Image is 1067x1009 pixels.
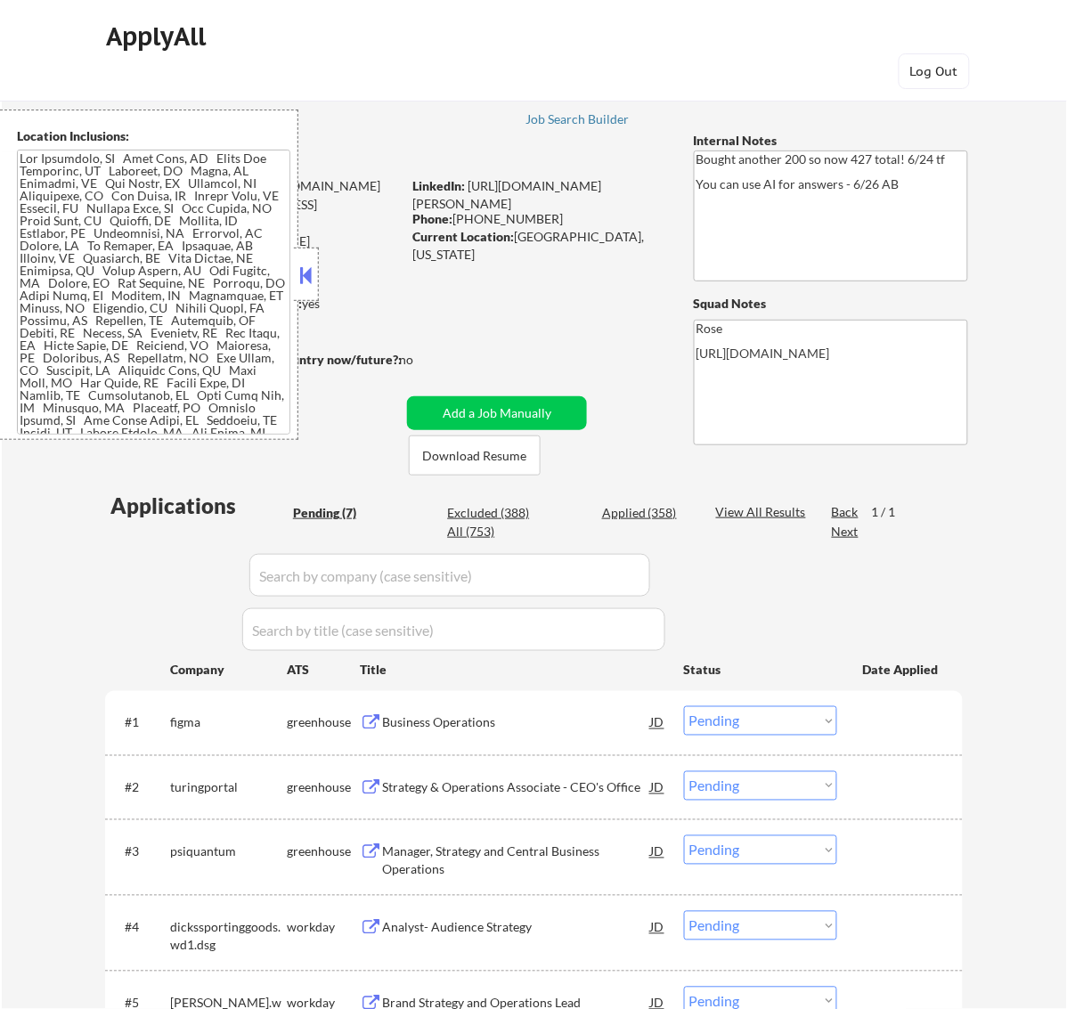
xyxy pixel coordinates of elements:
div: Company [170,661,287,679]
div: Applications [110,495,287,517]
div: greenhouse [287,714,360,732]
a: [URL][DOMAIN_NAME][PERSON_NAME] [412,178,601,211]
a: Job Search Builder [525,112,630,130]
input: Search by company (case sensitive) [249,554,650,597]
div: Applied (358) [602,504,691,522]
div: #2 [125,779,156,797]
div: turingportal [170,779,287,797]
strong: Current Location: [412,229,514,244]
div: #1 [125,714,156,732]
div: Squad Notes [694,295,968,313]
div: 1 / 1 [872,503,913,521]
div: no [399,351,450,369]
div: JD [649,911,667,943]
div: Status [684,653,837,685]
div: JD [649,835,667,867]
div: Back [832,503,860,521]
div: [PHONE_NUMBER] [412,210,664,228]
div: Job Search Builder [525,113,630,126]
div: JD [649,771,667,803]
button: Add a Job Manually [407,396,587,430]
div: ApplyAll [106,21,211,52]
strong: Phone: [412,211,452,226]
div: psiquantum [170,843,287,861]
div: Business Operations [382,714,651,732]
div: #4 [125,919,156,937]
div: ATS [287,661,360,679]
div: Manager, Strategy and Central Business Operations [382,843,651,878]
div: Pending (7) [293,504,382,522]
div: Excluded (388) [447,504,536,522]
div: greenhouse [287,779,360,797]
div: Date Applied [863,661,941,679]
button: Log Out [899,53,970,89]
div: JD [649,706,667,738]
div: Location Inclusions: [17,127,291,145]
div: [GEOGRAPHIC_DATA], [US_STATE] [412,228,664,263]
input: Search by title (case sensitive) [242,608,665,651]
div: figma [170,714,287,732]
div: dickssportinggoods.wd1.dsg [170,919,287,954]
div: Next [832,523,860,541]
div: View All Results [716,503,811,521]
div: Internal Notes [694,132,968,150]
div: workday [287,919,360,937]
strong: LinkedIn: [412,178,465,193]
div: #3 [125,843,156,861]
div: Analyst- Audience Strategy [382,919,651,937]
div: greenhouse [287,843,360,861]
div: All (753) [447,523,536,541]
div: Title [360,661,667,679]
button: Download Resume [409,435,541,476]
div: Strategy & Operations Associate - CEO's Office [382,779,651,797]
